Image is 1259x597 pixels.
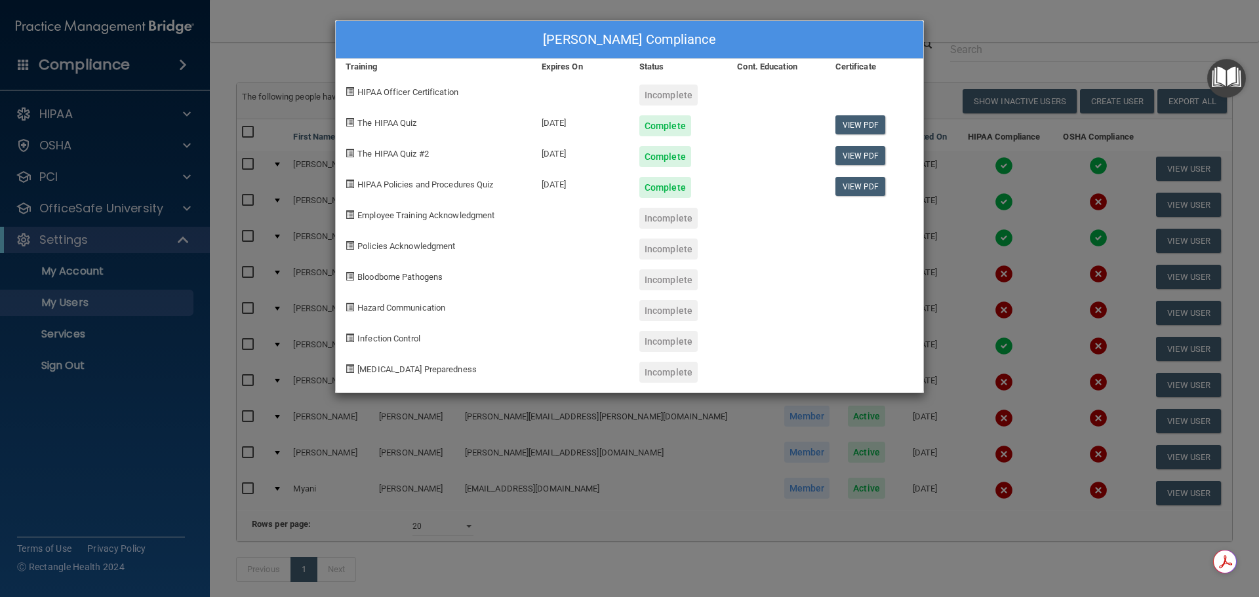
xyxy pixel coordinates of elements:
div: Incomplete [639,239,698,260]
a: View PDF [835,115,886,134]
div: Training [336,59,532,75]
div: Incomplete [639,85,698,106]
span: [MEDICAL_DATA] Preparedness [357,364,477,374]
div: Complete [639,115,691,136]
button: Open Resource Center [1207,59,1246,98]
a: View PDF [835,146,886,165]
span: Bloodborne Pathogens [357,272,443,282]
div: [DATE] [532,136,629,167]
div: Incomplete [639,300,698,321]
span: The HIPAA Quiz #2 [357,149,429,159]
span: Employee Training Acknowledgment [357,210,494,220]
div: Status [629,59,727,75]
div: Certificate [826,59,923,75]
div: [PERSON_NAME] Compliance [336,21,923,59]
div: Incomplete [639,362,698,383]
div: Incomplete [639,269,698,290]
span: Hazard Communication [357,303,445,313]
div: Incomplete [639,331,698,352]
div: Cont. Education [727,59,825,75]
span: Policies Acknowledgment [357,241,455,251]
div: Incomplete [639,208,698,229]
span: HIPAA Policies and Procedures Quiz [357,180,493,189]
span: HIPAA Officer Certification [357,87,458,97]
iframe: Drift Widget Chat Controller [1032,504,1243,556]
a: View PDF [835,177,886,196]
div: [DATE] [532,106,629,136]
div: Complete [639,177,691,198]
div: [DATE] [532,167,629,198]
div: Complete [639,146,691,167]
span: Infection Control [357,334,420,343]
span: The HIPAA Quiz [357,118,416,128]
div: Expires On [532,59,629,75]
